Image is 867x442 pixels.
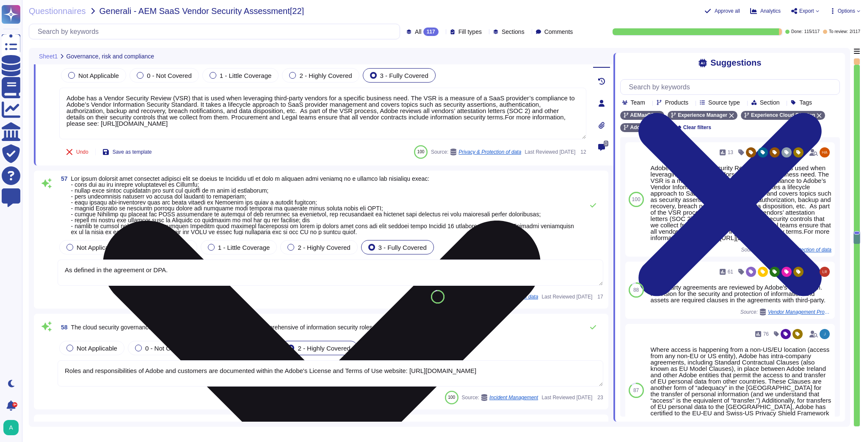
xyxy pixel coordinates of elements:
span: Governance, risk and compliance [66,53,154,59]
span: Analytics [760,8,781,14]
span: Done: [791,30,803,34]
span: 2 - Highly Covered [299,72,352,79]
button: user [2,418,25,437]
img: user [820,147,830,157]
button: Approve all [704,8,740,14]
img: user [820,267,830,277]
textarea: As defined in the agreement or DPA. [58,260,603,286]
span: 1 - Little Coverage [220,72,272,79]
span: Export [799,8,814,14]
span: 23 [596,395,603,400]
span: Not Applicable [78,72,119,79]
span: 2 / 117 [850,30,860,34]
span: 100 [417,149,425,154]
div: Where access is happening from a non-US/EU location (access from any non-EU or US entity), Adobe ... [651,346,831,442]
button: Analytics [750,8,781,14]
span: Sections [502,29,525,35]
span: Comments [544,29,573,35]
span: 87 [633,388,639,393]
span: 0 - Not Covered [147,72,192,79]
img: user [820,329,830,339]
span: Options [838,8,855,14]
span: 100 [632,197,641,202]
input: Search by keywords [625,80,839,94]
span: Approve all [715,8,740,14]
span: All [415,29,422,35]
span: To review: [829,30,848,34]
input: Search by keywords [33,24,400,39]
span: 58 [58,324,68,330]
span: 57 [58,176,68,182]
img: user [3,420,19,435]
span: Questionnaires [29,7,86,15]
span: 100 [448,395,455,400]
span: 115 / 117 [804,30,820,34]
div: 117 [423,28,439,36]
span: 88 [633,287,639,293]
textarea: Adobe has a Vendor Security Review (VSR) that is used when leveraging third-party vendors for a s... [59,88,586,139]
span: 17 [596,294,603,299]
span: 3 - Fully Covered [380,72,428,79]
textarea: Roles and responsibilities of Adobe and customers are documented within the Adobe's License and T... [58,360,603,387]
span: Sheet1 [39,53,58,59]
span: Fill types [458,29,482,35]
span: Generali - AEM SaaS Vendor Security Assessment[22] [99,7,304,15]
span: 12 [579,149,586,155]
span: 90 [435,294,440,299]
div: 9+ [12,402,17,407]
span: 0 [604,141,608,146]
